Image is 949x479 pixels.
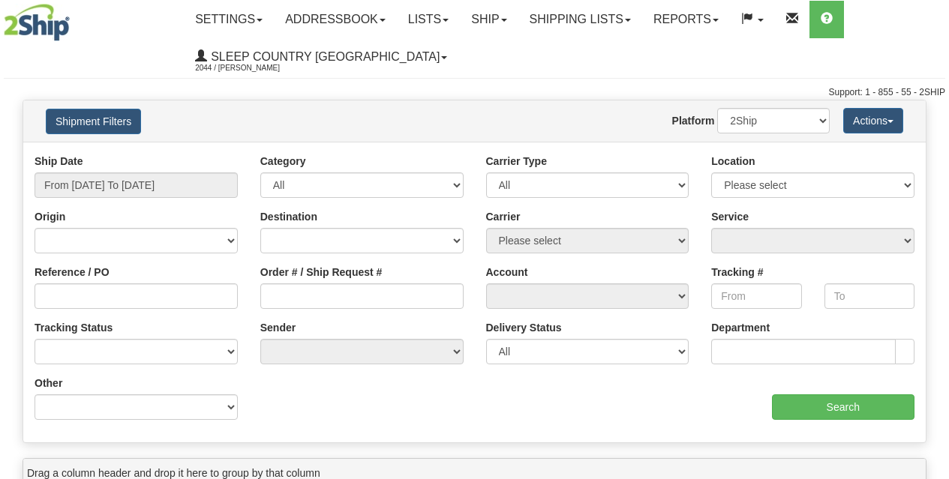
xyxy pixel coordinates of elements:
label: Reference / PO [35,265,110,280]
label: Other [35,376,62,391]
input: To [824,283,914,309]
label: Service [711,209,749,224]
a: Ship [460,1,518,38]
label: Tracking Status [35,320,113,335]
a: Settings [184,1,274,38]
label: Order # / Ship Request # [260,265,383,280]
a: Reports [642,1,730,38]
label: Delivery Status [486,320,562,335]
div: Support: 1 - 855 - 55 - 2SHIP [4,86,945,99]
button: Shipment Filters [46,109,141,134]
a: Sleep Country [GEOGRAPHIC_DATA] 2044 / [PERSON_NAME] [184,38,458,76]
input: Search [772,394,915,420]
label: Location [711,154,755,169]
label: Tracking # [711,265,763,280]
input: From [711,283,801,309]
label: Origin [35,209,65,224]
label: Department [711,320,770,335]
button: Actions [843,108,903,133]
a: Addressbook [274,1,397,38]
label: Account [486,265,528,280]
label: Category [260,154,306,169]
img: logo2044.jpg [4,4,70,41]
a: Lists [397,1,460,38]
label: Ship Date [35,154,83,169]
iframe: chat widget [914,163,947,316]
span: Sleep Country [GEOGRAPHIC_DATA] [207,50,440,63]
label: Sender [260,320,296,335]
label: Carrier Type [486,154,547,169]
label: Carrier [486,209,521,224]
label: Destination [260,209,317,224]
label: Platform [672,113,715,128]
a: Shipping lists [518,1,642,38]
span: 2044 / [PERSON_NAME] [195,61,308,76]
